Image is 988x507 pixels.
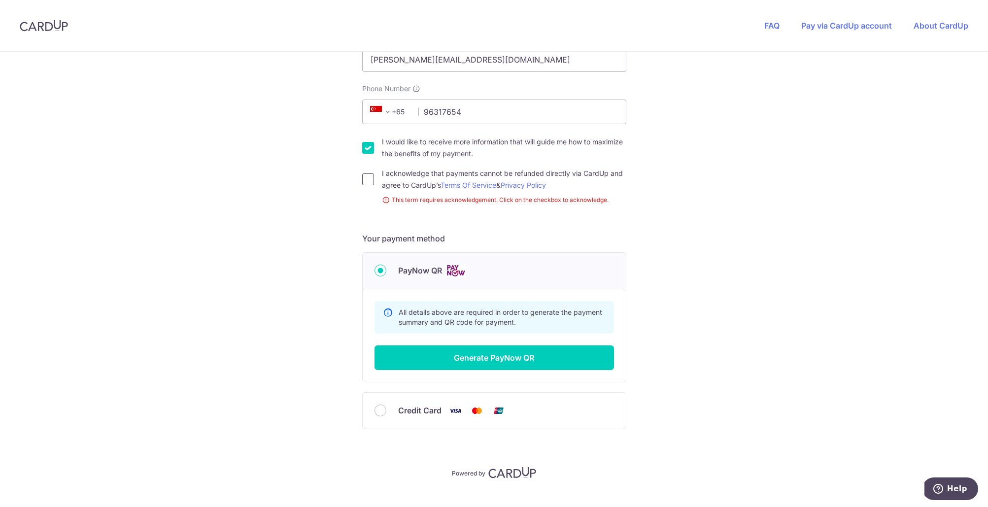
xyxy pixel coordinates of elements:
[501,181,546,189] a: Privacy Policy
[367,106,411,118] span: +65
[370,106,394,118] span: +65
[488,467,537,478] img: CardUp
[362,233,626,244] h5: Your payment method
[375,405,614,417] div: Credit Card Visa Mastercard Union Pay
[382,195,626,205] small: This term requires acknowledgement. Click on the checkbox to acknowledge.
[801,21,892,31] a: Pay via CardUp account
[398,405,442,416] span: Credit Card
[924,477,978,502] iframe: Opens a widget where you can find more information
[764,21,780,31] a: FAQ
[441,181,496,189] a: Terms Of Service
[382,168,626,191] label: I acknowledge that payments cannot be refunded directly via CardUp and agree to CardUp’s &
[914,21,968,31] a: About CardUp
[446,265,466,277] img: Cards logo
[398,265,442,276] span: PayNow QR
[467,405,487,417] img: Mastercard
[20,20,68,32] img: CardUp
[399,308,602,326] span: All details above are required in order to generate the payment summary and QR code for payment.
[445,405,465,417] img: Visa
[362,84,410,94] span: Phone Number
[452,468,485,477] p: Powered by
[375,345,614,370] button: Generate PayNow QR
[362,47,626,72] input: Email address
[489,405,509,417] img: Union Pay
[382,136,626,160] label: I would like to receive more information that will guide me how to maximize the benefits of my pa...
[375,265,614,277] div: PayNow QR Cards logo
